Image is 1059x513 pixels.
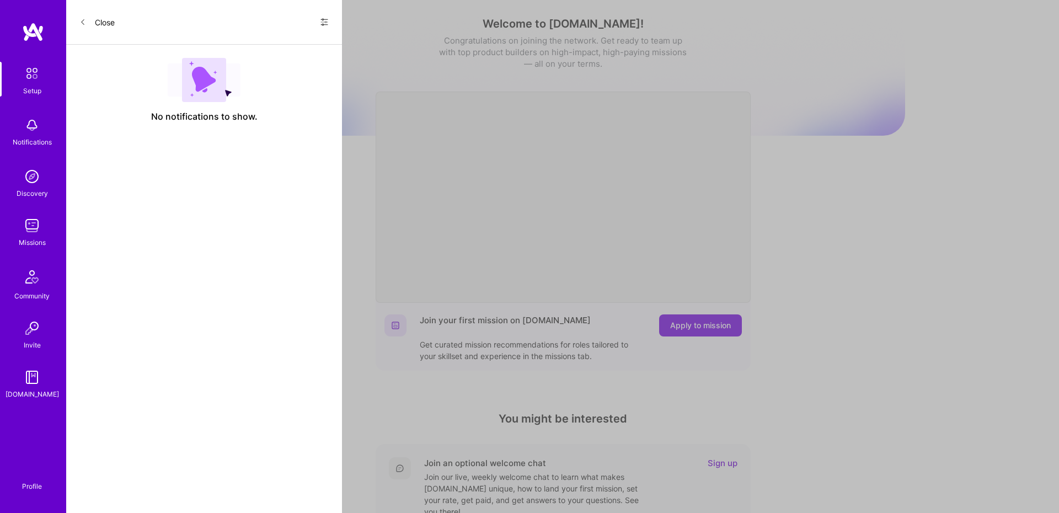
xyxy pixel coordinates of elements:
img: bell [21,114,43,136]
div: Missions [19,237,46,248]
button: Close [79,13,115,31]
div: Profile [22,480,42,491]
img: guide book [21,366,43,388]
div: Notifications [13,136,52,148]
div: Community [14,290,50,302]
img: setup [20,62,44,85]
img: empty [168,58,240,102]
div: [DOMAIN_NAME] [6,388,59,400]
img: Community [19,264,45,290]
a: Profile [18,469,46,491]
div: Invite [24,339,41,351]
span: No notifications to show. [151,111,258,122]
img: logo [22,22,44,42]
div: Discovery [17,188,48,199]
img: Invite [21,317,43,339]
img: teamwork [21,215,43,237]
img: discovery [21,165,43,188]
div: Setup [23,85,41,97]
